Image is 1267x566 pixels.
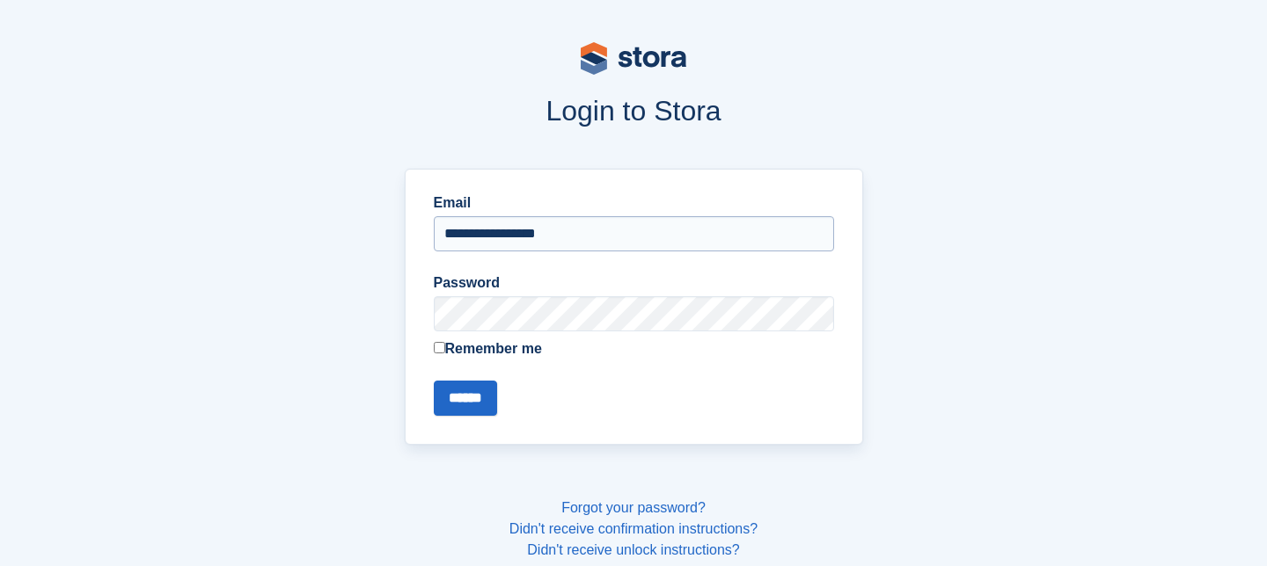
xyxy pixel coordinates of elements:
[561,500,706,515] a: Forgot your password?
[581,42,686,75] img: stora-logo-53a41332b3708ae10de48c4981b4e9114cc0af31d8433b30ea865607fb682f29.svg
[527,542,739,557] a: Didn't receive unlock instructions?
[434,342,445,353] input: Remember me
[434,272,834,294] label: Password
[69,95,1198,127] h1: Login to Stora
[434,192,834,214] label: Email
[434,338,834,359] label: Remember me
[509,521,758,536] a: Didn't receive confirmation instructions?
